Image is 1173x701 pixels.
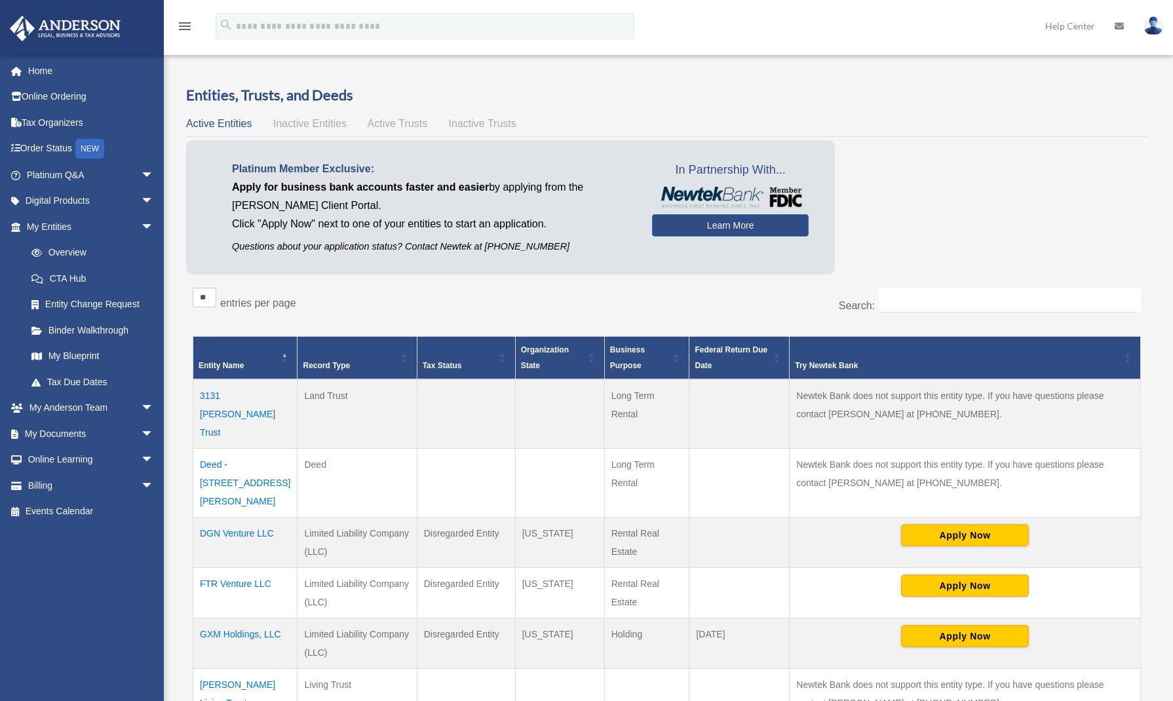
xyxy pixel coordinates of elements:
[141,447,167,474] span: arrow_drop_down
[9,499,174,525] a: Events Calendar
[232,215,632,233] p: Click "Apply Now" next to one of your entities to start an application.
[232,181,489,193] span: Apply for business bank accounts faster and easier
[193,517,298,567] td: DGN Venture LLC
[18,317,167,343] a: Binder Walkthrough
[423,361,462,370] span: Tax Status
[368,118,428,129] span: Active Trusts
[18,240,161,266] a: Overview
[298,517,417,567] td: Limited Liability Company (LLC)
[177,18,193,34] i: menu
[303,361,350,370] span: Record Type
[901,524,1029,546] button: Apply Now
[521,345,569,370] span: Organization State
[515,618,604,668] td: [US_STATE]
[689,618,790,668] td: [DATE]
[141,472,167,499] span: arrow_drop_down
[9,447,174,473] a: Online Learningarrow_drop_down
[9,136,174,162] a: Order StatusNEW
[75,139,104,159] div: NEW
[220,297,296,309] label: entries per page
[141,214,167,240] span: arrow_drop_down
[9,58,174,84] a: Home
[1144,16,1163,35] img: User Pic
[141,188,167,215] span: arrow_drop_down
[298,336,417,379] th: Record Type: Activate to sort
[604,618,689,668] td: Holding
[659,187,802,208] img: NewtekBankLogoSM.png
[298,448,417,517] td: Deed
[604,336,689,379] th: Business Purpose: Activate to sort
[9,395,174,421] a: My Anderson Teamarrow_drop_down
[232,178,632,215] p: by applying from the [PERSON_NAME] Client Portal.
[298,567,417,618] td: Limited Liability Company (LLC)
[417,517,515,567] td: Disregarded Entity
[18,343,167,369] a: My Blueprint
[417,336,515,379] th: Tax Status: Activate to sort
[199,361,244,370] span: Entity Name
[141,395,167,422] span: arrow_drop_down
[9,188,174,214] a: Digital Productsarrow_drop_down
[604,379,689,449] td: Long Term Rental
[652,160,809,181] span: In Partnership With...
[9,214,167,240] a: My Entitiesarrow_drop_down
[141,162,167,189] span: arrow_drop_down
[795,358,1121,373] div: Try Newtek Bank
[141,421,167,447] span: arrow_drop_down
[515,336,604,379] th: Organization State: Activate to sort
[219,18,233,32] i: search
[9,84,174,110] a: Online Ordering
[790,336,1141,379] th: Try Newtek Bank : Activate to sort
[186,118,252,129] span: Active Entities
[695,345,767,370] span: Federal Return Due Date
[9,109,174,136] a: Tax Organizers
[298,618,417,668] td: Limited Liability Company (LLC)
[9,472,174,499] a: Billingarrow_drop_down
[18,265,167,292] a: CTA Hub
[515,567,604,618] td: [US_STATE]
[193,448,298,517] td: Deed - [STREET_ADDRESS][PERSON_NAME]
[232,238,632,255] p: Questions about your application status? Contact Newtek at [PHONE_NUMBER]
[604,517,689,567] td: Rental Real Estate
[298,379,417,449] td: Land Trust
[604,448,689,517] td: Long Term Rental
[901,625,1029,647] button: Apply Now
[689,336,790,379] th: Federal Return Due Date: Activate to sort
[610,345,645,370] span: Business Purpose
[18,369,167,395] a: Tax Due Dates
[652,214,809,237] a: Learn More
[193,336,298,379] th: Entity Name: Activate to invert sorting
[790,448,1141,517] td: Newtek Bank does not support this entity type. If you have questions please contact [PERSON_NAME]...
[839,300,875,311] label: Search:
[417,567,515,618] td: Disregarded Entity
[9,421,174,447] a: My Documentsarrow_drop_down
[790,379,1141,449] td: Newtek Bank does not support this entity type. If you have questions please contact [PERSON_NAME]...
[18,292,167,318] a: Entity Change Request
[177,23,193,34] a: menu
[515,517,604,567] td: [US_STATE]
[193,618,298,668] td: GXM Holdings, LLC
[193,567,298,618] td: FTR Venture LLC
[901,575,1029,597] button: Apply Now
[186,85,1147,105] h3: Entities, Trusts, and Deeds
[604,567,689,618] td: Rental Real Estate
[273,118,347,129] span: Inactive Entities
[193,379,298,449] td: 3131 [PERSON_NAME] Trust
[417,618,515,668] td: Disregarded Entity
[9,162,174,188] a: Platinum Q&Aarrow_drop_down
[449,118,516,129] span: Inactive Trusts
[232,160,632,178] p: Platinum Member Exclusive:
[6,16,125,41] img: Anderson Advisors Platinum Portal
